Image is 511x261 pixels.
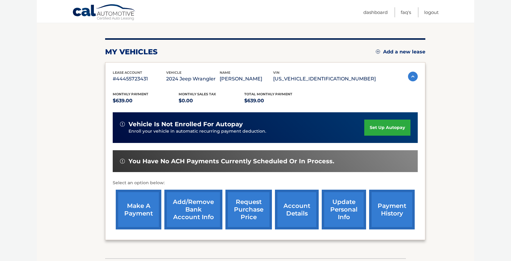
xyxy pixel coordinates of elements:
p: Enroll your vehicle in automatic recurring payment deduction. [129,128,364,135]
a: account details [275,190,319,229]
span: name [220,70,230,75]
p: Select an option below: [113,179,418,187]
a: set up autopay [364,120,410,136]
span: vehicle is not enrolled for autopay [129,120,243,128]
span: Monthly Payment [113,92,148,96]
a: Add a new lease [376,49,425,55]
img: alert-white.svg [120,122,125,127]
span: Monthly sales Tax [179,92,216,96]
img: add.svg [376,49,380,54]
a: payment history [369,190,415,229]
a: Add/Remove bank account info [164,190,222,229]
a: Cal Automotive [72,4,136,22]
img: accordion-active.svg [408,72,418,81]
span: Total Monthly Payment [244,92,292,96]
a: make a payment [116,190,161,229]
span: vehicle [166,70,181,75]
p: #44455723431 [113,75,166,83]
p: 2024 Jeep Wrangler [166,75,220,83]
p: $0.00 [179,97,245,105]
span: vin [273,70,280,75]
a: Logout [424,7,439,17]
img: alert-white.svg [120,159,125,164]
h2: my vehicles [105,47,158,56]
a: update personal info [322,190,366,229]
a: request purchase price [225,190,272,229]
p: [PERSON_NAME] [220,75,273,83]
p: $639.00 [244,97,310,105]
p: [US_VEHICLE_IDENTIFICATION_NUMBER] [273,75,376,83]
a: Dashboard [363,7,388,17]
a: FAQ's [401,7,411,17]
span: You have no ACH payments currently scheduled or in process. [129,158,334,165]
p: $639.00 [113,97,179,105]
span: lease account [113,70,142,75]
